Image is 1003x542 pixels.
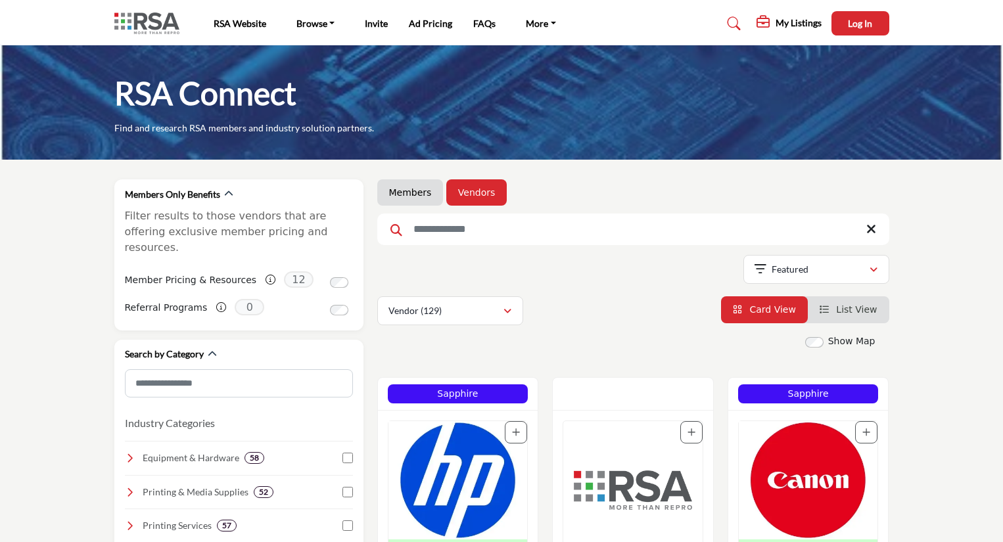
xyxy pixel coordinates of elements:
button: Featured [743,255,889,284]
img: Canon USA [739,421,878,539]
input: Switch to Referral Programs [330,305,348,315]
h5: My Listings [776,17,822,29]
a: Browse [287,14,344,33]
div: 57 Results For Printing Services [217,520,237,531]
b: 58 [250,453,259,463]
div: 52 Results For Printing & Media Supplies [254,486,273,498]
input: Search Keyword [377,214,889,245]
input: Search Category [125,369,353,397]
span: Log In [848,18,872,29]
input: Switch to Member Pricing & Resources [330,277,348,288]
span: Card View [749,304,795,315]
input: Select Equipment & Hardware checkbox [342,453,353,463]
label: Show Map [828,334,875,348]
img: HP Inc. [388,421,528,539]
img: Site Logo [114,12,186,34]
a: Ad Pricing [409,18,452,29]
a: Vendors [458,186,495,199]
span: 0 [235,299,264,315]
li: List View [808,296,889,323]
button: Vendor (129) [377,296,523,325]
input: Select Printing & Media Supplies checkbox [342,487,353,497]
span: 12 [284,271,314,288]
a: FAQs [473,18,496,29]
p: Featured [772,263,808,276]
h4: Printing Services: Professional printing solutions, including large-format, digital, and offset p... [143,519,212,532]
a: Invite [365,18,388,29]
div: 58 Results For Equipment & Hardware [245,452,264,464]
a: Add To List [688,427,695,438]
input: Select Printing Services checkbox [342,520,353,531]
a: Members [389,186,432,199]
label: Referral Programs [125,296,208,319]
a: Search [714,13,749,34]
p: Sapphire [392,387,525,401]
div: My Listings [757,16,822,32]
p: Sapphire [742,387,875,401]
li: Card View [721,296,808,323]
h2: Members Only Benefits [125,188,220,201]
a: More [517,14,565,33]
p: Filter results to those vendors that are offering exclusive member pricing and resources. [125,208,353,256]
label: Member Pricing & Resources [125,269,257,292]
a: RSA Website [214,18,266,29]
a: View Card [733,304,796,315]
h4: Printing & Media Supplies: A wide range of high-quality paper, films, inks, and specialty materia... [143,486,248,499]
b: 57 [222,521,231,530]
b: 52 [259,487,268,497]
p: Vendor (129) [388,304,442,317]
button: Industry Categories [125,415,215,431]
h1: RSA Connect [114,73,296,114]
p: Find and research RSA members and industry solution partners. [114,122,374,135]
a: Add To List [512,427,520,438]
h4: Equipment & Hardware : Top-quality printers, copiers, and finishing equipment to enhance efficien... [143,451,239,464]
a: View List [820,304,877,315]
a: Add To List [862,427,870,438]
button: Log In [831,11,889,35]
h2: Search by Category [125,348,204,361]
span: List View [836,304,877,315]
